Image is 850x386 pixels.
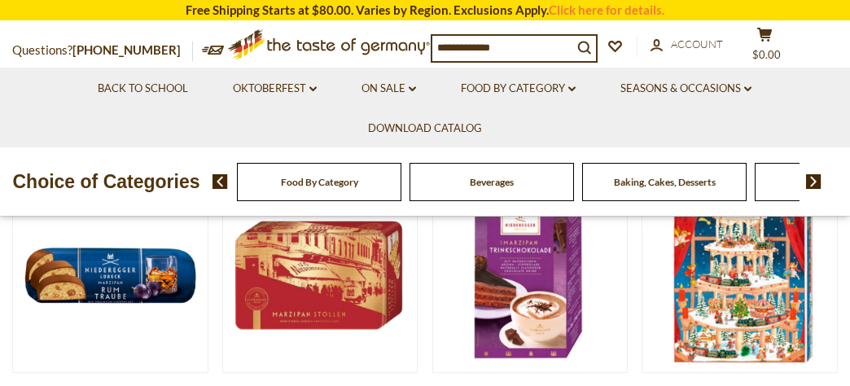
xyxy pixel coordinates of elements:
[651,36,723,54] a: Account
[614,176,716,188] a: Baking, Cakes, Desserts
[620,80,751,98] a: Seasons & Occasions
[368,120,482,138] a: Download Catalog
[12,40,193,61] p: Questions?
[671,37,723,50] span: Account
[98,80,188,98] a: Back to School
[13,178,208,373] img: Niederegger
[72,42,181,57] a: [PHONE_NUMBER]
[642,178,837,373] img: Niederegger
[740,27,789,68] button: $0.00
[470,176,514,188] a: Beverages
[212,174,228,189] img: previous arrow
[806,174,822,189] img: next arrow
[223,178,418,373] img: Niederegger
[433,178,628,373] img: Niederegger
[549,2,664,17] a: Click here for details.
[281,176,358,188] a: Food By Category
[752,48,781,61] span: $0.00
[233,80,317,98] a: Oktoberfest
[361,80,416,98] a: On Sale
[461,80,576,98] a: Food By Category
